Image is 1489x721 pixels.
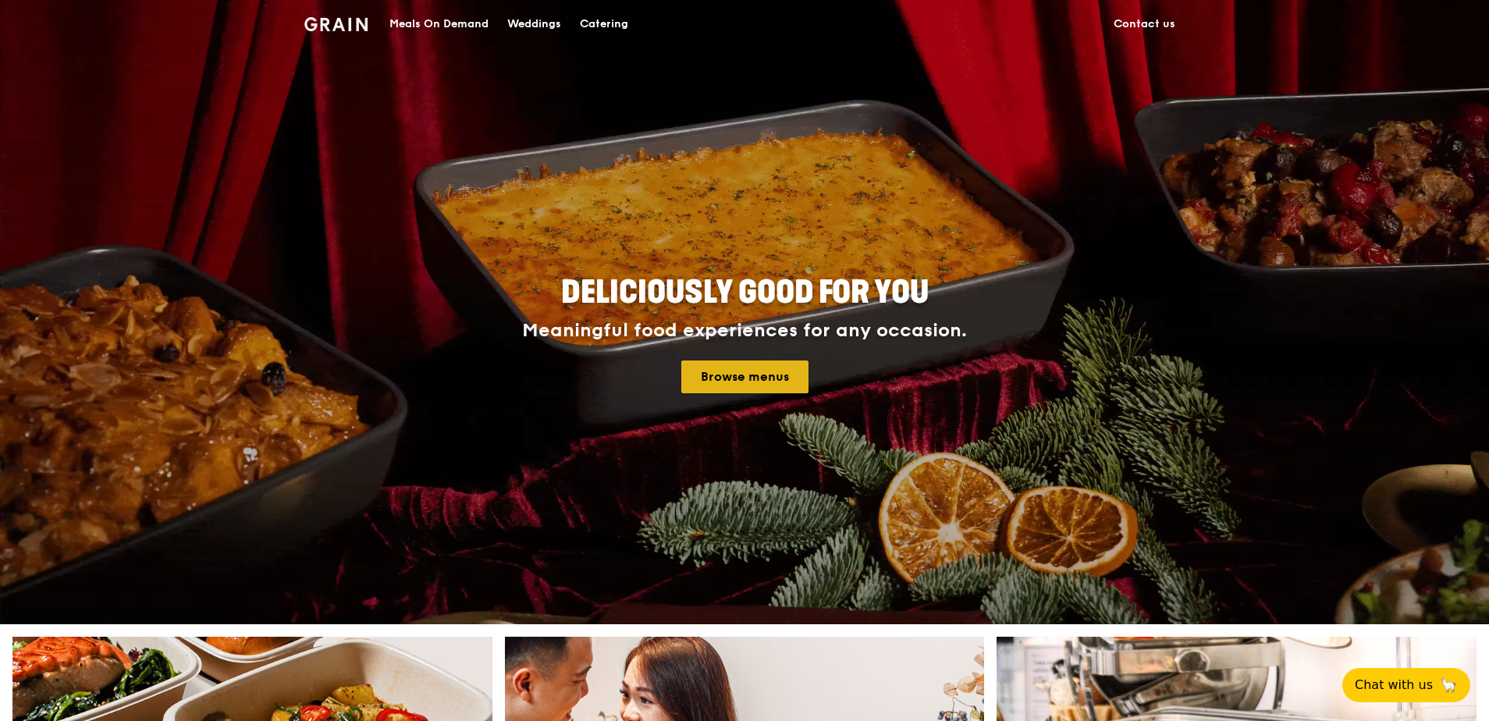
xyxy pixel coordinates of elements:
[464,320,1025,342] div: Meaningful food experiences for any occasion.
[498,1,570,48] a: Weddings
[1439,676,1458,694] span: 🦙
[570,1,638,48] a: Catering
[1342,668,1470,702] button: Chat with us🦙
[561,274,929,311] span: Deliciously good for you
[681,360,808,393] a: Browse menus
[507,1,561,48] div: Weddings
[389,1,489,48] div: Meals On Demand
[1104,1,1185,48] a: Contact us
[1355,676,1433,694] span: Chat with us
[304,17,368,31] img: Grain
[580,1,628,48] div: Catering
